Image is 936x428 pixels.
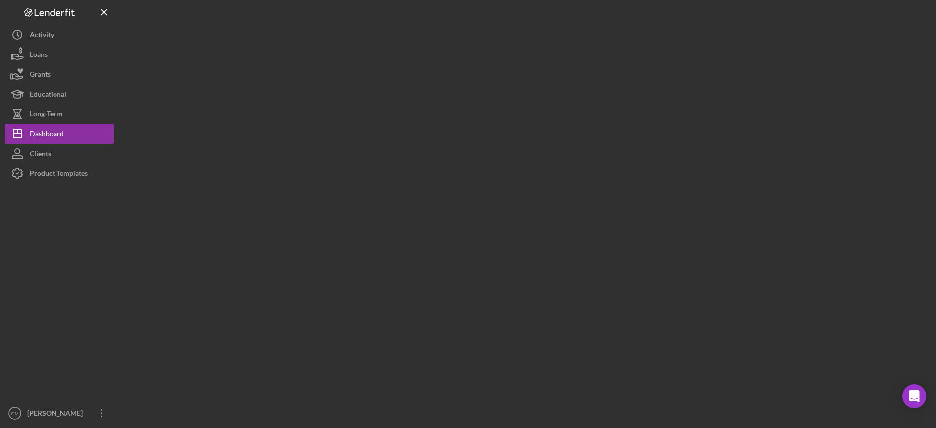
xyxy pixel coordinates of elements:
div: Grants [30,64,51,87]
div: Clients [30,144,51,166]
div: Loans [30,45,48,67]
button: Product Templates [5,163,114,183]
button: GM[PERSON_NAME] [5,403,114,423]
div: Educational [30,84,66,107]
div: Product Templates [30,163,88,186]
button: Clients [5,144,114,163]
button: Loans [5,45,114,64]
div: Activity [30,25,54,47]
button: Educational [5,84,114,104]
text: GM [11,411,18,416]
div: [PERSON_NAME] [25,403,89,426]
button: Dashboard [5,124,114,144]
div: Long-Term [30,104,62,126]
button: Long-Term [5,104,114,124]
div: Dashboard [30,124,64,146]
button: Grants [5,64,114,84]
button: Activity [5,25,114,45]
div: Open Intercom Messenger [902,384,926,408]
